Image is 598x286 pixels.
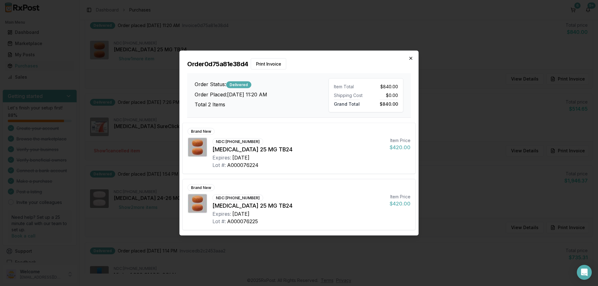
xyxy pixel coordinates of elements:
button: Print Invoice [251,58,287,70]
div: [DATE] [232,154,249,161]
div: [DATE] [232,210,249,218]
div: Item Price [390,137,411,144]
div: Item Total [334,84,363,90]
span: $840.00 [380,100,398,107]
div: Brand New [187,184,215,191]
img: Myrbetriq 25 MG TB24 [188,194,207,213]
div: [MEDICAL_DATA] 25 MG TB24 [212,145,385,154]
div: Item Price [390,194,411,200]
span: $840.00 [380,84,398,90]
div: NDC: [PHONE_NUMBER] [212,195,263,201]
div: Shipping Cost [334,92,363,99]
div: Expires: [212,210,231,218]
div: Lot #: [212,218,226,225]
h3: Order Status: [195,80,329,88]
h3: Total 2 Items [195,100,329,108]
h3: Order Placed: [DATE] 11:20 AM [195,90,329,98]
div: Lot #: [212,161,226,169]
div: A000076224 [227,161,259,169]
div: $420.00 [390,200,411,207]
div: $420.00 [390,144,411,151]
div: Brand New [187,128,215,135]
div: Expires: [212,154,231,161]
span: Grand Total [334,100,360,107]
h2: Order 0d75a81e38d4 [187,58,411,70]
div: NDC: [PHONE_NUMBER] [212,138,263,145]
div: [MEDICAL_DATA] 25 MG TB24 [212,201,385,210]
div: $0.00 [368,92,398,99]
img: Myrbetriq 25 MG TB24 [188,138,207,157]
div: Delivered [226,81,251,88]
div: A000076225 [227,218,258,225]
